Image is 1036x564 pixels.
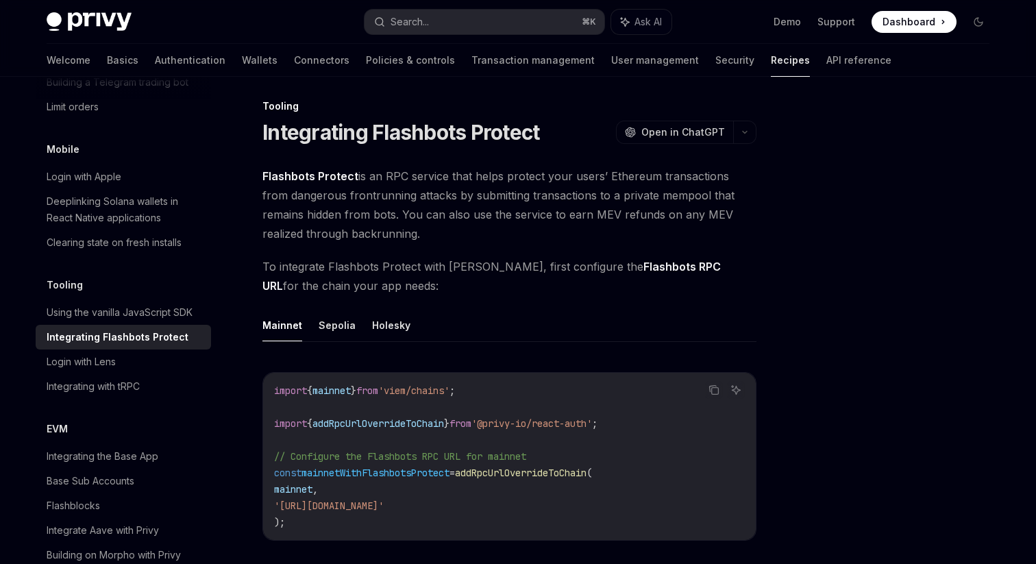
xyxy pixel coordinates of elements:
span: addRpcUrlOverrideToChain [455,467,587,479]
div: Integrating with tRPC [47,378,140,395]
span: '[URL][DOMAIN_NAME]' [274,500,384,512]
div: Using the vanilla JavaScript SDK [47,304,193,321]
span: ; [449,384,455,397]
span: ( [587,467,592,479]
div: Login with Apple [47,169,121,185]
div: Flashblocks [47,498,100,514]
span: import [274,384,307,397]
div: Integrate Aave with Privy [47,522,159,539]
a: Policies & controls [366,44,455,77]
div: Deeplinking Solana wallets in React Native applications [47,193,203,226]
a: Using the vanilla JavaScript SDK [36,300,211,325]
div: Login with Lens [47,354,116,370]
div: Search... [391,14,429,30]
span: is an RPC service that helps protect your users’ Ethereum transactions from dangerous frontrunnin... [262,167,756,243]
button: Search...⌘K [365,10,604,34]
img: dark logo [47,12,132,32]
a: Authentication [155,44,225,77]
h1: Integrating Flashbots Protect [262,120,539,145]
span: const [274,467,301,479]
div: Building on Morpho with Privy [47,547,181,563]
a: Login with Lens [36,350,211,374]
button: Ask AI [727,381,745,399]
h5: Mobile [47,141,79,158]
div: Integrating Flashbots Protect [47,329,188,345]
a: Connectors [294,44,349,77]
button: Open in ChatGPT [616,121,733,144]
a: Dashboard [872,11,957,33]
span: { [307,384,312,397]
span: To integrate Flashbots Protect with [PERSON_NAME], first configure the for the chain your app needs: [262,257,756,295]
div: Limit orders [47,99,99,115]
a: Flashblocks [36,493,211,518]
div: Integrating the Base App [47,448,158,465]
a: Integrate Aave with Privy [36,518,211,543]
a: Integrating Flashbots Protect [36,325,211,350]
a: Limit orders [36,95,211,119]
a: Demo [774,15,801,29]
button: Holesky [372,309,410,341]
span: { [307,417,312,430]
button: Toggle dark mode [967,11,989,33]
a: Recipes [771,44,810,77]
div: Clearing state on fresh installs [47,234,182,251]
a: Support [817,15,855,29]
a: Base Sub Accounts [36,469,211,493]
span: Ask AI [634,15,662,29]
span: 'viem/chains' [378,384,449,397]
span: } [351,384,356,397]
button: Copy the contents from the code block [705,381,723,399]
h5: Tooling [47,277,83,293]
a: Security [715,44,754,77]
a: User management [611,44,699,77]
a: API reference [826,44,891,77]
span: mainnet [274,483,312,495]
span: , [312,483,318,495]
span: Open in ChatGPT [641,125,725,139]
div: Tooling [262,99,756,113]
a: Wallets [242,44,277,77]
span: import [274,417,307,430]
a: Transaction management [471,44,595,77]
a: Deeplinking Solana wallets in React Native applications [36,189,211,230]
a: Flashbots Protect [262,169,358,184]
span: ; [592,417,597,430]
span: ); [274,516,285,528]
a: Login with Apple [36,164,211,189]
a: Basics [107,44,138,77]
span: = [449,467,455,479]
span: // Configure the Flashbots RPC URL for mainnet [274,450,526,463]
a: Integrating with tRPC [36,374,211,399]
a: Clearing state on fresh installs [36,230,211,255]
a: Welcome [47,44,90,77]
span: from [449,417,471,430]
button: Ask AI [611,10,671,34]
span: '@privy-io/react-auth' [471,417,592,430]
span: from [356,384,378,397]
div: Base Sub Accounts [47,473,134,489]
span: ⌘ K [582,16,596,27]
span: Dashboard [883,15,935,29]
span: mainnet [312,384,351,397]
span: addRpcUrlOverrideToChain [312,417,444,430]
h5: EVM [47,421,68,437]
span: } [444,417,449,430]
button: Sepolia [319,309,356,341]
button: Mainnet [262,309,302,341]
span: mainnetWithFlashbotsProtect [301,467,449,479]
a: Integrating the Base App [36,444,211,469]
